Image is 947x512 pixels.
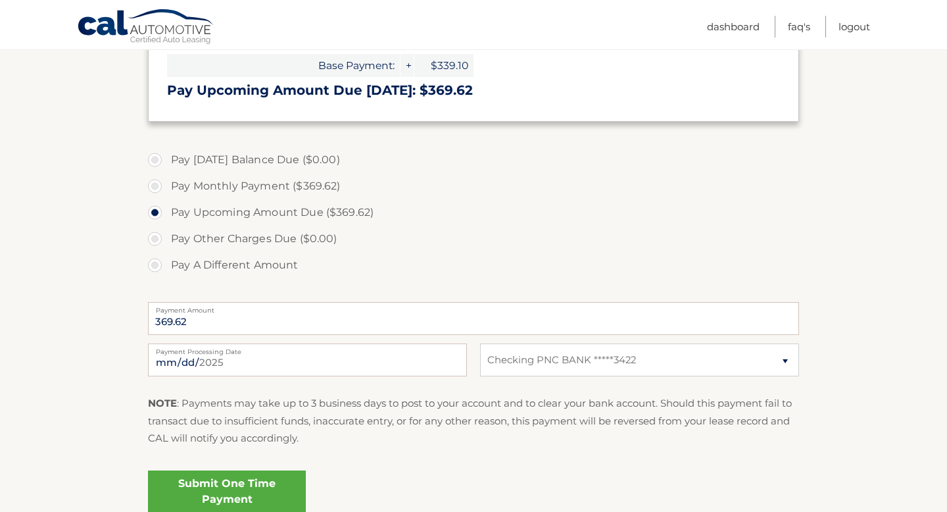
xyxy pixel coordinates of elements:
label: Pay [DATE] Balance Due ($0.00) [148,147,799,173]
label: Pay Upcoming Amount Due ($369.62) [148,199,799,226]
span: $339.10 [414,54,473,77]
input: Payment Amount [148,302,799,335]
h3: Pay Upcoming Amount Due [DATE]: $369.62 [167,82,780,99]
input: Payment Date [148,344,467,376]
strong: NOTE [148,397,177,409]
span: Base Payment: [167,54,400,77]
span: + [401,54,414,77]
label: Pay Monthly Payment ($369.62) [148,173,799,199]
a: Dashboard [707,16,760,38]
label: Payment Processing Date [148,344,467,354]
a: FAQ's [788,16,810,38]
label: Pay Other Charges Due ($0.00) [148,226,799,252]
p: : Payments may take up to 3 business days to post to your account and to clear your bank account.... [148,395,799,447]
label: Pay A Different Amount [148,252,799,278]
label: Payment Amount [148,302,799,313]
a: Logout [838,16,870,38]
a: Cal Automotive [77,9,215,47]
